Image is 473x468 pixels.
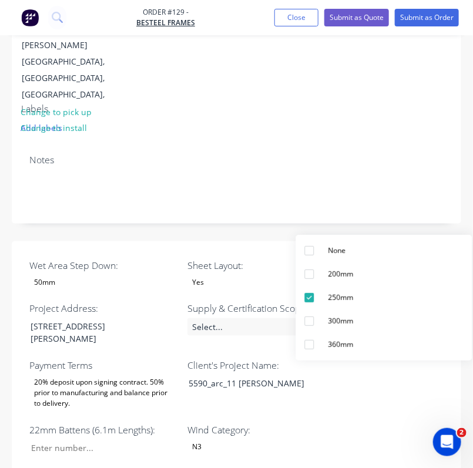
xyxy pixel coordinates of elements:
[296,286,472,309] button: 250mm
[29,259,176,273] label: Wet Area Step Down:
[324,314,358,329] div: 300mm
[15,103,98,119] button: Change to pick up
[324,267,358,282] div: 200mm
[21,9,39,26] img: Factory
[29,302,176,316] label: Project Address:
[22,53,119,103] div: [GEOGRAPHIC_DATA], [GEOGRAPHIC_DATA], [GEOGRAPHIC_DATA],
[187,259,334,273] label: Sheet Layout:
[29,154,444,166] div: Notes
[296,309,472,333] button: 300mm
[433,428,461,456] iframe: Intercom live chat
[29,423,176,437] label: 22mm Battens (6.1m Lengths):
[274,9,318,26] button: Close
[324,290,358,305] div: 250mm
[29,275,60,291] div: 50mm
[136,7,195,18] span: Order #129 -
[457,428,467,437] span: 2
[324,9,389,26] button: Submit as Quote
[187,423,334,437] label: Wind Category:
[12,20,129,103] div: [STREET_ADDRESS][PERSON_NAME][GEOGRAPHIC_DATA], [GEOGRAPHIC_DATA], [GEOGRAPHIC_DATA],
[187,302,334,316] label: Supply & Certification Scope:
[324,337,358,352] div: 360mm
[29,359,176,373] label: Payment Terms
[21,318,168,348] div: [STREET_ADDRESS][PERSON_NAME]
[21,103,237,115] div: Labels
[21,440,176,457] input: Enter number...
[187,275,209,291] div: Yes
[296,333,472,356] button: 360mm
[296,262,472,286] button: 200mm
[296,239,472,262] button: None
[187,359,334,373] label: Client's Project Name:
[395,9,459,26] button: Submit as Order
[324,243,351,258] div: None
[136,18,195,28] a: besteel frames
[187,318,334,336] div: Select...
[22,21,119,53] div: [STREET_ADDRESS][PERSON_NAME]
[187,440,206,455] div: N3
[179,375,326,392] div: 5590_arc_11 [PERSON_NAME]
[29,375,176,412] div: 20% deposit upon signing contract. 50% prior to manufacturing and balance prior to delivery.
[15,120,93,136] button: Change to install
